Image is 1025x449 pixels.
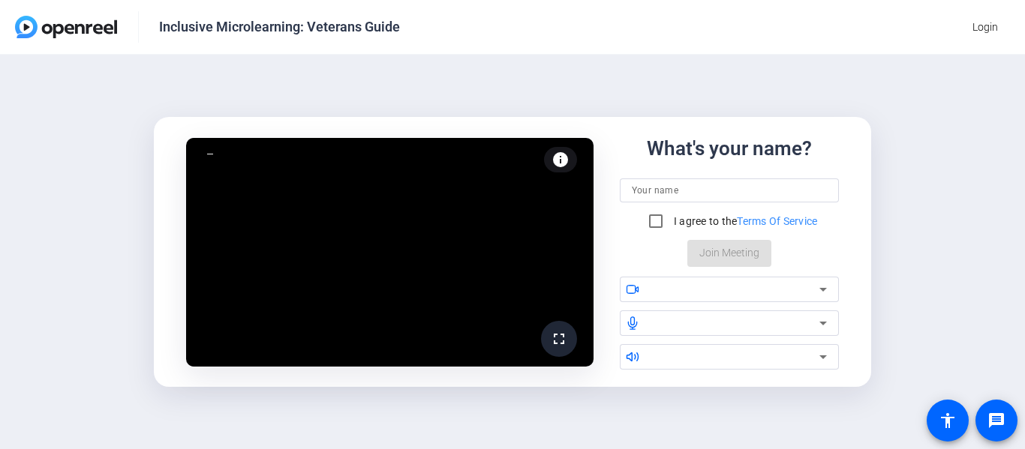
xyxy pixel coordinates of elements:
[15,16,117,38] img: OpenReel logo
[632,181,827,199] input: Your name
[960,13,1010,40] button: Login
[550,330,568,348] mat-icon: fullscreen
[647,134,812,163] div: What's your name?
[671,214,818,229] label: I agree to the
[972,19,998,35] span: Login
[987,412,1005,430] mat-icon: message
[552,151,570,169] mat-icon: info
[939,412,957,430] mat-icon: accessibility
[737,215,817,227] a: Terms Of Service
[159,18,400,36] div: Inclusive Microlearning: Veterans Guide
